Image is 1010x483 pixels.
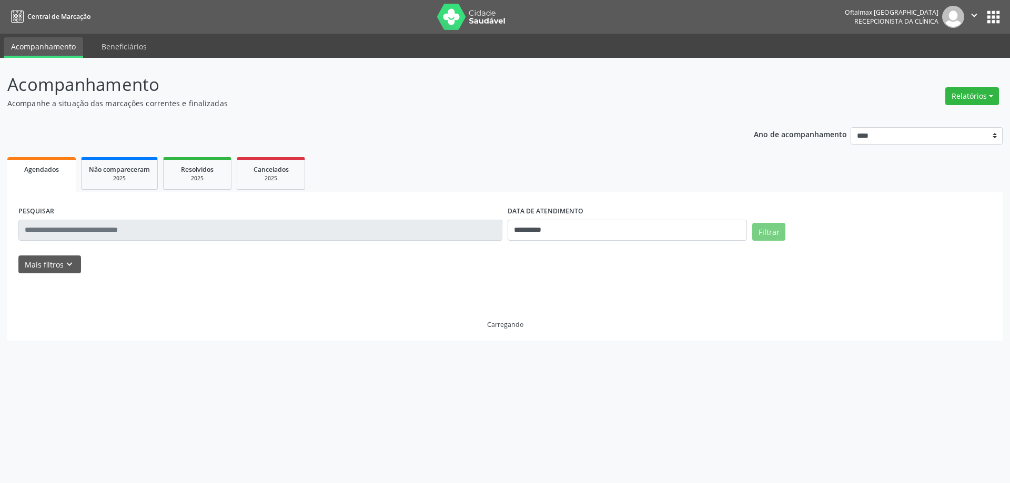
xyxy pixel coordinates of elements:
[7,98,704,109] p: Acompanhe a situação das marcações correntes e finalizadas
[18,255,81,274] button: Mais filtroskeyboard_arrow_down
[845,8,938,17] div: Oftalmax [GEOGRAPHIC_DATA]
[254,165,289,174] span: Cancelados
[754,127,847,140] p: Ano de acompanhamento
[752,223,785,241] button: Filtrar
[7,8,90,25] a: Central de Marcação
[89,174,150,182] div: 2025
[18,203,54,220] label: PESQUISAR
[854,17,938,26] span: Recepcionista da clínica
[94,37,154,56] a: Beneficiários
[968,9,980,21] i: 
[171,174,224,182] div: 2025
[4,37,83,58] a: Acompanhamento
[89,165,150,174] span: Não compareceram
[7,71,704,98] p: Acompanhamento
[64,259,75,270] i: keyboard_arrow_down
[487,320,523,329] div: Carregando
[245,174,297,182] div: 2025
[964,6,984,28] button: 
[945,87,999,105] button: Relatórios
[508,203,583,220] label: DATA DE ATENDIMENTO
[942,6,964,28] img: img
[24,165,59,174] span: Agendados
[984,8,1003,26] button: apps
[181,165,214,174] span: Resolvidos
[27,12,90,21] span: Central de Marcação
